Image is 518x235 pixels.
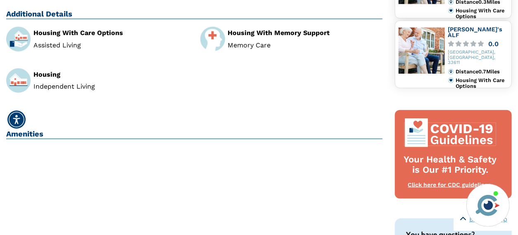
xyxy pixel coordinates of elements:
div: Housing [33,71,188,78]
div: 0.0 [489,41,499,47]
img: distance.svg [448,69,454,75]
div: Distance 0.7 Miles [456,69,508,75]
a: 0.0 [448,41,508,47]
div: Click here for CDC guidelines. [403,181,498,189]
div: Housing With Memory Support [228,30,383,36]
img: avatar [474,191,502,219]
li: Memory Care [228,42,383,49]
li: Assisted Living [33,42,188,49]
h2: Amenities [6,129,383,139]
div: Housing With Care Options [456,78,508,89]
img: primary.svg [448,78,454,83]
span: Back to Top [469,214,507,224]
li: Independent Living [33,83,188,90]
div: Housing With Care Options [456,8,508,20]
div: Accessibility Menu [7,110,26,129]
img: covid-top-default.svg [403,118,498,147]
div: Housing With Care Options [33,30,188,36]
div: [GEOGRAPHIC_DATA], [GEOGRAPHIC_DATA], 33611 [448,50,508,66]
h2: Additional Details [6,9,383,19]
img: primary.svg [448,8,454,14]
a: [PERSON_NAME]'s ALF [448,26,503,38]
div: Your Health & Safety is Our #1 Priority. [403,155,498,175]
